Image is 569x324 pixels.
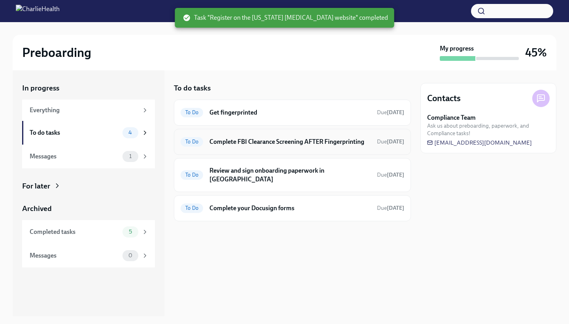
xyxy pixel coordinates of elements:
h6: Complete FBI Clearance Screening AFTER Fingerprinting [209,138,371,146]
span: To Do [181,109,203,115]
span: To Do [181,172,203,178]
a: To DoGet fingerprintedDue[DATE] [181,106,404,119]
a: To DoReview and sign onboarding paperwork in [GEOGRAPHIC_DATA]Due[DATE] [181,165,404,185]
h2: Preboarding [22,45,91,60]
img: CharlieHealth [16,5,60,17]
h6: Review and sign onboarding paperwork in [GEOGRAPHIC_DATA] [209,166,371,184]
div: Everything [30,106,138,115]
span: Due [377,171,404,178]
h6: Complete your Docusign forms [209,204,371,213]
span: Due [377,109,404,116]
strong: [DATE] [387,138,404,145]
a: To DoComplete FBI Clearance Screening AFTER FingerprintingDue[DATE] [181,136,404,148]
strong: [DATE] [387,205,404,211]
span: To Do [181,139,203,145]
span: Task "Register on the [US_STATE] [MEDICAL_DATA] website" completed [183,13,388,22]
a: Everything [22,100,155,121]
span: Due [377,138,404,145]
a: For later [22,181,155,191]
span: September 18th, 2025 09:00 [377,171,404,179]
strong: [DATE] [387,109,404,116]
a: Messages0 [22,244,155,267]
strong: Compliance Team [427,113,476,122]
span: Due [377,205,404,211]
div: For later [22,181,50,191]
div: Messages [30,251,119,260]
a: Completed tasks5 [22,220,155,244]
a: In progress [22,83,155,93]
strong: [DATE] [387,171,404,178]
h5: To do tasks [174,83,211,93]
span: 5 [124,229,137,235]
a: Messages1 [22,145,155,168]
a: To DoComplete your Docusign formsDue[DATE] [181,202,404,215]
span: 1 [124,153,136,159]
span: 0 [124,252,137,258]
div: Messages [30,152,119,161]
span: Ask us about preboarding, paperwork, and Compliance tasks! [427,122,550,137]
a: To do tasks4 [22,121,155,145]
h6: Get fingerprinted [209,108,371,117]
span: 4 [124,130,137,136]
span: September 18th, 2025 09:00 [377,138,404,145]
span: To Do [181,205,203,211]
a: Archived [22,203,155,214]
a: [EMAIL_ADDRESS][DOMAIN_NAME] [427,139,532,147]
h4: Contacts [427,92,461,104]
span: September 15th, 2025 09:00 [377,204,404,212]
strong: My progress [440,44,474,53]
div: Completed tasks [30,228,119,236]
span: September 15th, 2025 09:00 [377,109,404,116]
div: To do tasks [30,128,119,137]
h3: 45% [525,45,547,60]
